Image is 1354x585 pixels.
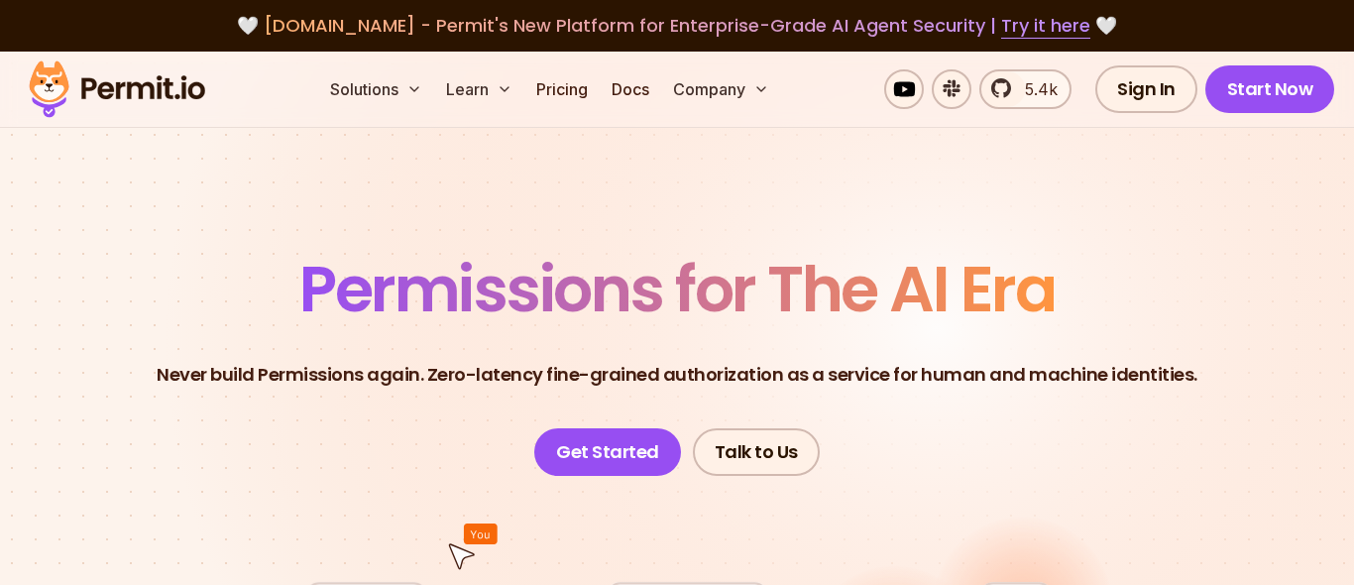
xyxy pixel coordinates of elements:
[693,428,820,476] a: Talk to Us
[1001,13,1090,39] a: Try it here
[1013,77,1058,101] span: 5.4k
[438,69,520,109] button: Learn
[322,69,430,109] button: Solutions
[665,69,777,109] button: Company
[979,69,1072,109] a: 5.4k
[20,56,214,123] img: Permit logo
[604,69,657,109] a: Docs
[299,245,1055,333] span: Permissions for The AI Era
[1095,65,1197,113] a: Sign In
[1205,65,1335,113] a: Start Now
[528,69,596,109] a: Pricing
[534,428,681,476] a: Get Started
[264,13,1090,38] span: [DOMAIN_NAME] - Permit's New Platform for Enterprise-Grade AI Agent Security |
[48,12,1306,40] div: 🤍 🤍
[157,361,1197,389] p: Never build Permissions again. Zero-latency fine-grained authorization as a service for human and...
